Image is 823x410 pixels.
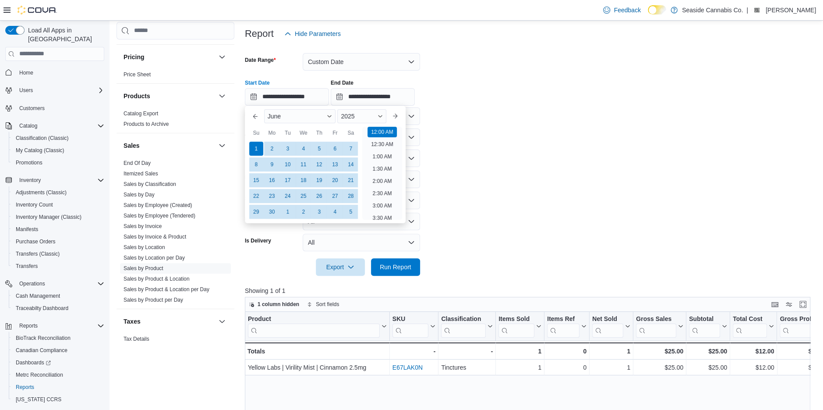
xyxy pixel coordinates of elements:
span: Transfers (Classic) [16,250,60,257]
a: Transfers [12,261,41,271]
a: Sales by Location per Day [124,255,185,261]
div: Items Sold [498,315,534,323]
div: day-27 [328,189,342,203]
button: Sales [124,141,215,150]
a: Inventory Count [12,200,57,210]
div: Total Cost [733,315,767,323]
span: Traceabilty Dashboard [16,305,68,312]
span: Promotions [12,157,104,168]
div: Tinctures [441,362,493,373]
div: Total Cost [733,315,767,337]
span: Dashboards [12,357,104,368]
div: day-3 [312,205,326,219]
div: Gross Profit [780,315,820,337]
div: Product [248,315,380,337]
button: Keyboard shortcuts [770,299,780,310]
button: Sort fields [304,299,343,310]
a: Sales by Day [124,192,155,198]
a: E67LAK0N [392,364,423,371]
span: Sort fields [316,301,339,308]
div: Sa [344,126,358,140]
div: Items Ref [547,315,579,323]
button: Operations [2,278,108,290]
span: Sales by Invoice [124,223,162,230]
span: Hide Parameters [295,29,341,38]
a: Reports [12,382,38,392]
a: Catalog Export [124,111,158,117]
a: Traceabilty Dashboard [12,303,72,314]
span: Purchase Orders [12,236,104,247]
button: Net Sold [592,315,630,337]
div: Taxes [117,334,234,358]
div: Th [312,126,326,140]
a: Itemized Sales [124,171,158,177]
label: Start Date [245,79,270,86]
button: Operations [16,278,49,289]
button: Subtotal [689,315,727,337]
div: day-1 [249,142,263,156]
li: 1:00 AM [369,151,395,162]
button: Catalog [16,121,41,131]
div: day-4 [297,142,311,156]
button: Reports [9,381,108,393]
button: Next month [388,109,402,123]
div: day-7 [344,142,358,156]
span: Catalog [16,121,104,131]
li: 12:30 AM [367,139,397,150]
h3: Sales [124,141,140,150]
span: Promotions [16,159,42,166]
button: Run Report [371,258,420,276]
h3: Products [124,92,150,100]
a: Tax Details [124,336,149,342]
span: Sales by Location per Day [124,254,185,261]
div: day-11 [297,157,311,171]
div: SKU URL [392,315,429,337]
p: [PERSON_NAME] [766,5,816,15]
label: End Date [331,79,353,86]
span: Operations [19,280,45,287]
div: Products [117,108,234,133]
a: Price Sheet [124,71,151,78]
label: Is Delivery [245,237,271,244]
li: 1:30 AM [369,164,395,174]
span: Load All Apps in [GEOGRAPHIC_DATA] [25,26,104,43]
span: Reports [19,322,38,329]
div: Button. Open the year selector. 2025 is currently selected. [337,109,386,123]
span: Purchase Orders [16,238,56,245]
div: day-21 [344,173,358,187]
span: 2025 [341,113,354,120]
div: $25.00 [689,362,727,373]
span: Products to Archive [124,121,169,128]
button: Open list of options [408,134,415,141]
div: Gross Sales [636,315,676,323]
span: June [268,113,281,120]
span: Operations [16,278,104,289]
p: Seaside Cannabis Co. [682,5,743,15]
div: - [441,346,493,357]
a: Sales by Invoice [124,223,162,229]
div: $25.00 [636,346,683,357]
span: Dark Mode [648,14,648,15]
a: Sales by Location [124,244,165,250]
div: day-29 [249,205,263,219]
a: Sales by Product & Location per Day [124,286,209,292]
div: day-2 [297,205,311,219]
div: Subtotal [689,315,720,323]
button: Products [124,92,215,100]
span: Dashboards [16,359,51,366]
button: Sales [217,140,227,151]
span: Users [19,87,33,94]
div: Fr [328,126,342,140]
a: Classification (Classic) [12,133,72,143]
a: BioTrack Reconciliation [12,333,74,343]
div: day-10 [281,157,295,171]
button: 1 column hidden [245,299,303,310]
button: Open list of options [408,176,415,183]
span: My Catalog (Classic) [12,145,104,156]
div: Yellow Labs | Virility Mist | Cinnamon 2.5mg [248,362,387,373]
button: Pricing [124,53,215,61]
button: Manifests [9,223,108,235]
button: Reports [2,320,108,332]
